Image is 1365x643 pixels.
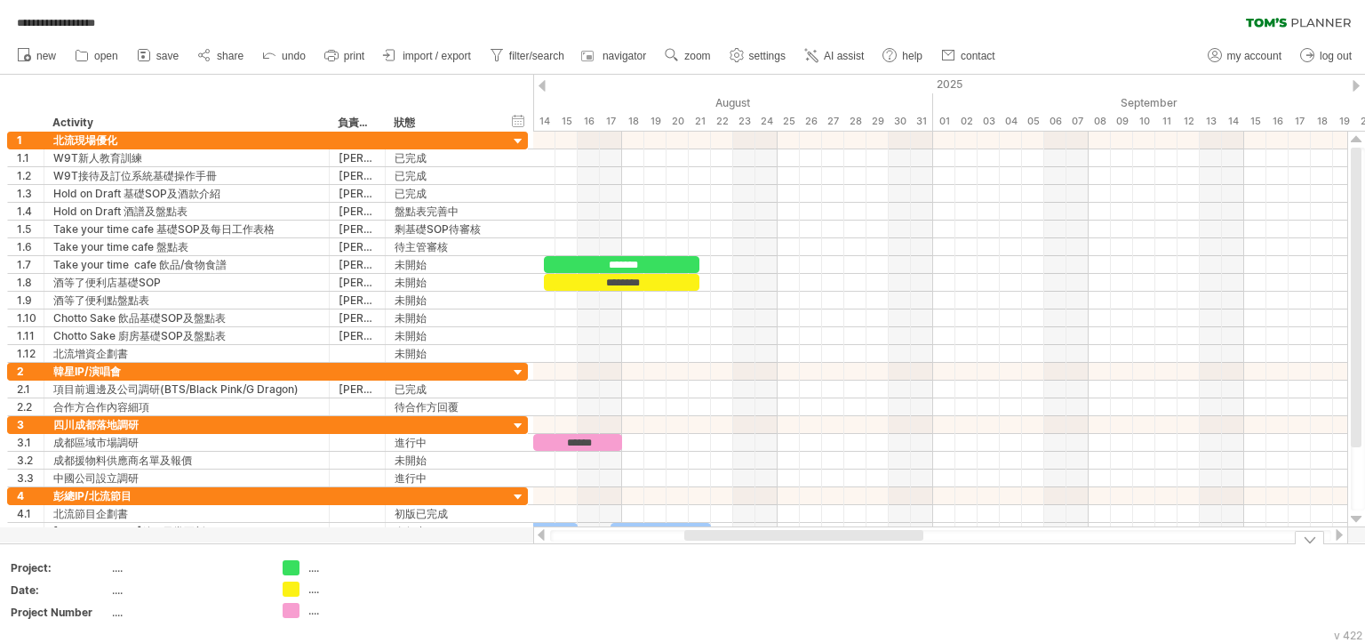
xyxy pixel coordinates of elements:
a: contact [937,44,1001,68]
div: W9T新人教育訓練 [53,149,320,166]
div: 中國公司設立調研 [53,470,320,486]
a: help [878,44,928,68]
div: 進行中 [395,434,491,451]
div: [PERSON_NAME] [339,167,376,184]
div: Thursday, 4 September 2025 [1000,112,1022,131]
span: undo [282,50,306,62]
div: 彭總IP/北流節目 [53,487,320,504]
div: 剩基礎SOP待審核 [395,221,491,237]
div: 未開始 [395,345,491,362]
div: Friday, 29 August 2025 [866,112,889,131]
div: Tuesday, 16 September 2025 [1266,112,1289,131]
div: 合作方合作內容細項 [53,398,320,415]
div: 1.10 [17,309,44,326]
div: 未開始 [395,274,491,291]
div: Saturday, 30 August 2025 [889,112,911,131]
div: 北流節目企劃書 [53,505,320,522]
div: Wednesday, 17 September 2025 [1289,112,1311,131]
div: .... [308,582,405,597]
div: [PERSON_NAME] [339,238,376,255]
div: 3.2 [17,452,44,469]
div: Tuesday, 19 August 2025 [644,112,667,131]
div: Friday, 12 September 2025 [1177,112,1200,131]
div: 1.3 [17,185,44,202]
div: Monday, 18 August 2025 [622,112,644,131]
div: 已完成 [395,167,491,184]
div: Thursday, 21 August 2025 [689,112,711,131]
div: 2.2 [17,398,44,415]
div: Thursday, 11 September 2025 [1155,112,1177,131]
div: Take your time cafe 基礎SOP及每日工作表格 [53,221,320,237]
div: Saturday, 16 August 2025 [578,112,600,131]
span: AI assist [824,50,864,62]
div: Thursday, 18 September 2025 [1311,112,1333,131]
a: print [320,44,370,68]
div: .... [112,605,261,620]
div: 1.1 [17,149,44,166]
div: Chotto Sake 廚房基礎SOP及盤點表 [53,327,320,344]
span: help [902,50,922,62]
a: save [132,44,184,68]
span: filter/search [509,50,564,62]
div: v 422 [1334,629,1362,642]
div: 未開始 [395,327,491,344]
div: 初版已完成 [395,505,491,522]
div: 2 [17,363,44,380]
div: 未開始 [395,256,491,273]
div: 1.4 [17,203,44,220]
div: 韓星IP/演唱會 [53,363,320,380]
div: 北流增資企劃書 [53,345,320,362]
div: [PERSON_NAME] [339,292,376,309]
div: 3.3 [17,470,44,486]
div: 負責人員 [338,114,375,132]
div: 未開始 [395,292,491,309]
div: Project Number [11,605,108,620]
div: Friday, 19 September 2025 [1333,112,1355,131]
div: Chotto Sake 飲品基礎SOP及盤點表 [53,309,320,326]
div: Sunday, 14 September 2025 [1222,112,1244,131]
div: 2.1 [17,381,44,398]
a: settings [725,44,791,68]
div: .... [112,583,261,598]
a: my account [1203,44,1287,68]
a: import / export [379,44,476,68]
div: 待合作方回覆 [395,398,491,415]
div: 1.11 [17,327,44,344]
div: [PERSON_NAME] [339,327,376,344]
div: Saturday, 23 August 2025 [733,112,755,131]
a: open [70,44,124,68]
div: 3 [17,416,44,433]
div: Monday, 25 August 2025 [778,112,800,131]
div: Thursday, 14 August 2025 [533,112,555,131]
div: Monday, 1 September 2025 [933,112,955,131]
div: 4 [17,487,44,504]
div: [PERSON_NAME] [339,185,376,202]
div: 已完成 [395,149,491,166]
div: 進行中 [395,470,491,486]
a: AI assist [800,44,869,68]
a: undo [258,44,311,68]
div: Project: [11,560,108,575]
div: Sunday, 7 September 2025 [1066,112,1089,131]
div: Wednesday, 3 September 2025 [978,112,1000,131]
div: Take your time cafe 飲品/食物食譜 [53,256,320,273]
span: navigator [603,50,646,62]
div: [PERSON_NAME] [339,274,376,291]
div: Activity [52,114,319,132]
span: contact [961,50,995,62]
div: 狀態 [394,114,490,132]
div: August 2025 [244,93,933,112]
div: 1.5 [17,221,44,237]
a: log out [1296,44,1357,68]
div: 1.12 [17,345,44,362]
div: 1.2 [17,167,44,184]
div: [PERSON_NAME] [339,149,376,166]
span: new [36,50,56,62]
div: 待主管審核 [395,238,491,255]
div: 1.6 [17,238,44,255]
a: navigator [579,44,651,68]
div: 四川成都落地調研 [53,416,320,433]
div: 已完成 [395,185,491,202]
span: open [94,50,118,62]
div: Friday, 5 September 2025 [1022,112,1044,131]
